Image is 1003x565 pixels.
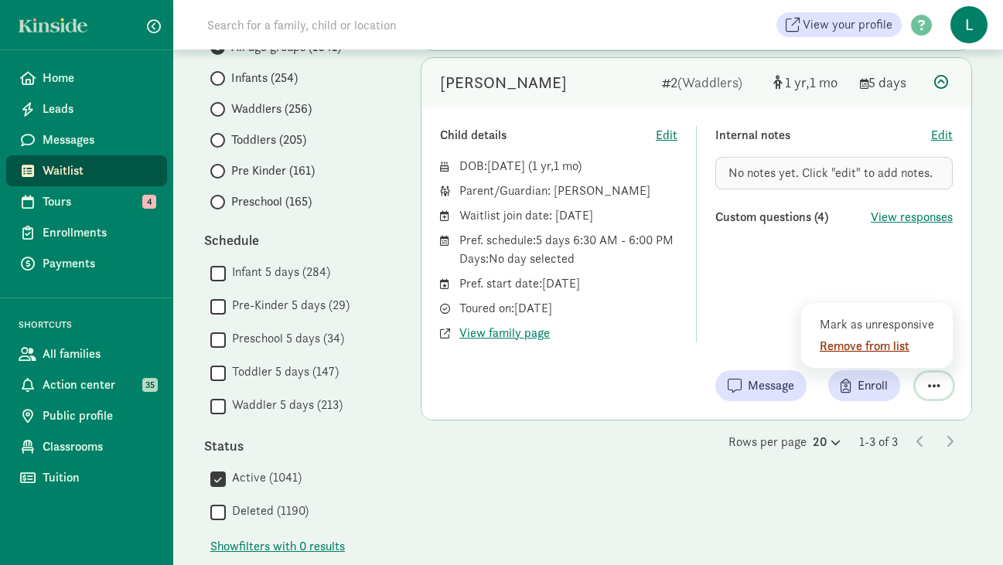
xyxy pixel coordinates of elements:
[231,100,312,118] span: Waddlers (256)
[748,376,794,395] span: Message
[6,462,167,493] a: Tuition
[6,369,167,400] a: Action center 35
[776,12,902,37] a: View your profile
[487,158,525,174] span: [DATE]
[459,206,677,225] div: Waitlist join date: [DATE]
[532,158,554,174] span: 1
[204,435,390,456] div: Status
[459,182,677,200] div: Parent/Guardian: [PERSON_NAME]
[231,162,315,180] span: Pre Kinder (161)
[656,126,677,145] button: Edit
[715,126,931,145] div: Internal notes
[803,15,892,34] span: View your profile
[871,208,953,226] button: View responses
[142,195,156,209] span: 4
[6,94,167,124] a: Leads
[820,337,940,356] div: Remove from list
[226,296,350,315] label: Pre-Kinder 5 days (29)
[6,217,167,248] a: Enrollments
[43,223,155,242] span: Enrollments
[43,468,155,487] span: Tuition
[226,468,302,487] label: Active (1041)
[773,72,848,93] div: [object Object]
[43,254,155,273] span: Payments
[43,131,155,149] span: Messages
[6,339,167,369] a: All families
[459,274,677,293] div: Pref. start date: [DATE]
[459,157,677,175] div: DOB: ( )
[858,376,888,395] span: Enroll
[43,376,155,394] span: Action center
[43,69,155,87] span: Home
[785,73,810,91] span: 1
[715,370,807,401] button: Message
[226,502,309,520] label: Deleted (1190)
[459,231,677,268] div: Pref. schedule: 5 days 6:30 AM - 6:00 PM Days: No day selected
[554,158,578,174] span: 1
[204,230,390,250] div: Schedule
[677,73,742,91] span: (Waddlers)
[828,370,900,401] button: Enroll
[810,73,838,91] span: 1
[198,9,632,40] input: Search for a family, child or location
[950,6,988,43] span: L
[662,72,761,93] div: 2
[43,192,155,211] span: Tours
[440,70,567,95] div: Keegan Subramanian
[226,396,343,414] label: Waddler 5 days (213)
[43,345,155,363] span: All families
[43,162,155,180] span: Waitlist
[210,537,345,556] span: Show filters with 0 results
[926,491,1003,565] iframe: Chat Widget
[6,63,167,94] a: Home
[43,100,155,118] span: Leads
[142,378,158,392] span: 35
[459,299,677,318] div: Toured on: [DATE]
[6,186,167,217] a: Tours 4
[820,315,940,334] div: Mark as unresponsive
[231,192,312,211] span: Preschool (165)
[6,400,167,431] a: Public profile
[226,362,339,381] label: Toddler 5 days (147)
[931,126,953,145] button: Edit
[43,407,155,425] span: Public profile
[43,437,155,456] span: Classrooms
[6,124,167,155] a: Messages
[6,155,167,186] a: Waitlist
[226,329,344,348] label: Preschool 5 days (34)
[231,131,306,149] span: Toddlers (205)
[421,433,972,451] div: Rows per page 1-3 of 3
[715,208,871,226] div: Custom questions (4)
[226,263,330,281] label: Infant 5 days (284)
[860,72,922,93] div: 5 days
[210,537,345,556] button: Showfilters with 0 results
[728,165,933,181] span: No notes yet. Click "edit" to add notes.
[6,248,167,279] a: Payments
[813,433,841,451] div: 20
[459,324,550,342] button: View family page
[6,431,167,462] a: Classrooms
[231,69,298,87] span: Infants (254)
[440,126,656,145] div: Child details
